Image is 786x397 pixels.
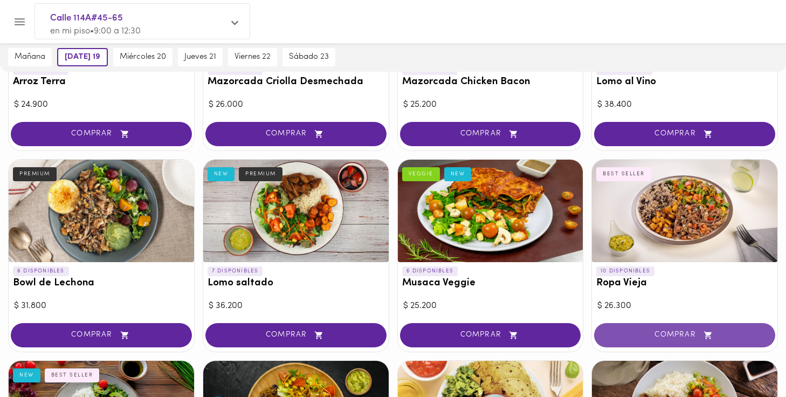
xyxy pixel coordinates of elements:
[11,122,192,146] button: COMPRAR
[402,77,579,88] h3: Mazorcada Chicken Bacon
[398,160,583,262] div: Musaca Veggie
[235,52,271,62] span: viernes 22
[208,77,384,88] h3: Mazorcada Criolla Desmechada
[6,9,33,35] button: Menu
[184,52,216,62] span: jueves 21
[208,278,384,289] h3: Lomo saltado
[596,167,651,181] div: BEST SELLER
[209,300,383,312] div: $ 36.200
[402,266,458,276] p: 6 DISPONIBLES
[209,99,383,111] div: $ 26.000
[13,167,57,181] div: PREMIUM
[413,129,568,139] span: COMPRAR
[50,11,224,25] span: Calle 114A#45-65
[15,52,45,62] span: mañana
[13,278,190,289] h3: Bowl de Lechona
[13,77,190,88] h3: Arroz Terra
[14,300,189,312] div: $ 31.800
[205,122,387,146] button: COMPRAR
[403,99,578,111] div: $ 25.200
[208,167,235,181] div: NEW
[594,323,775,347] button: COMPRAR
[24,129,178,139] span: COMPRAR
[24,331,178,340] span: COMPRAR
[400,122,581,146] button: COMPRAR
[203,160,389,262] div: Lomo saltado
[113,48,173,66] button: miércoles 20
[228,48,277,66] button: viernes 22
[608,129,762,139] span: COMPRAR
[13,368,40,382] div: NEW
[219,129,373,139] span: COMPRAR
[120,52,166,62] span: miércoles 20
[57,48,108,66] button: [DATE] 19
[178,48,223,66] button: jueves 21
[282,48,335,66] button: sábado 23
[597,99,772,111] div: $ 38.400
[219,331,373,340] span: COMPRAR
[444,167,472,181] div: NEW
[45,368,100,382] div: BEST SELLER
[403,300,578,312] div: $ 25.200
[400,323,581,347] button: COMPRAR
[239,167,282,181] div: PREMIUM
[596,278,773,289] h3: Ropa Vieja
[402,278,579,289] h3: Musaca Veggie
[9,160,194,262] div: Bowl de Lechona
[592,160,777,262] div: Ropa Vieja
[402,167,440,181] div: VEGGIE
[8,48,52,66] button: mañana
[608,331,762,340] span: COMPRAR
[14,99,189,111] div: $ 24.900
[413,331,568,340] span: COMPRAR
[723,334,775,386] iframe: Messagebird Livechat Widget
[594,122,775,146] button: COMPRAR
[205,323,387,347] button: COMPRAR
[289,52,329,62] span: sábado 23
[50,27,141,36] span: en mi piso • 9:00 a 12:30
[13,266,69,276] p: 6 DISPONIBLES
[596,266,654,276] p: 10 DISPONIBLES
[65,52,100,62] span: [DATE] 19
[11,323,192,347] button: COMPRAR
[208,266,263,276] p: 7 DISPONIBLES
[597,300,772,312] div: $ 26.300
[596,77,773,88] h3: Lomo al Vino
